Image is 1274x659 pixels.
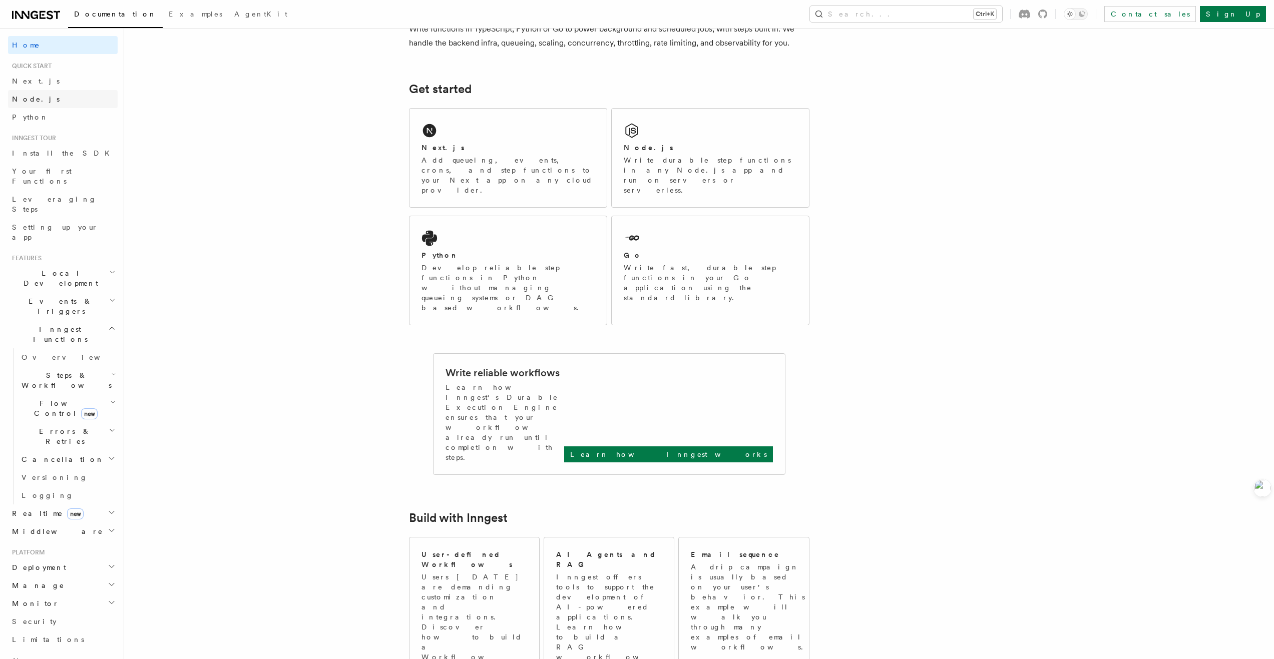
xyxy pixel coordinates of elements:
p: A drip campaign is usually based on your user's behavior. This example will walk you through many... [691,562,809,652]
a: Contact sales [1104,6,1196,22]
a: Overview [18,348,118,366]
span: Next.js [12,77,60,85]
kbd: Ctrl+K [974,9,996,19]
button: Realtimenew [8,504,118,522]
p: Learn how Inngest works [570,449,767,459]
a: Your first Functions [8,162,118,190]
button: Toggle dark mode [1064,8,1088,20]
h2: Next.js [421,143,465,153]
span: Platform [8,548,45,556]
h2: Go [624,250,642,260]
a: PythonDevelop reliable step functions in Python without managing queueing systems or DAG based wo... [409,216,607,325]
button: Manage [8,576,118,594]
span: Logging [22,491,74,499]
a: Documentation [68,3,163,28]
span: Local Development [8,268,109,288]
button: Inngest Functions [8,320,118,348]
span: Inngest tour [8,134,56,142]
span: Flow Control [18,398,110,418]
span: Realtime [8,508,84,518]
a: Learn how Inngest works [564,446,773,462]
a: Install the SDK [8,144,118,162]
a: Home [8,36,118,54]
span: Features [8,254,42,262]
span: Security [12,617,57,625]
h2: AI Agents and RAG [556,549,663,569]
a: Next.jsAdd queueing, events, crons, and step functions to your Next app on any cloud provider. [409,108,607,208]
a: Next.js [8,72,118,90]
a: Setting up your app [8,218,118,246]
span: Overview [22,353,125,361]
a: Sign Up [1200,6,1266,22]
a: Build with Inngest [409,511,508,525]
a: Node.js [8,90,118,108]
button: Flow Controlnew [18,394,118,422]
h2: Write reliable workflows [446,366,560,380]
a: Node.jsWrite durable step functions in any Node.js app and run on servers or serverless. [611,108,809,208]
p: Write durable step functions in any Node.js app and run on servers or serverless. [624,155,797,195]
span: AgentKit [234,10,287,18]
a: Versioning [18,468,118,486]
p: Write fast, durable step functions in your Go application using the standard library. [624,263,797,303]
span: Manage [8,580,65,590]
span: Install the SDK [12,149,116,157]
button: Middleware [8,522,118,540]
span: Middleware [8,526,103,536]
button: Monitor [8,594,118,612]
a: Python [8,108,118,126]
h2: Email sequence [691,549,780,559]
h2: User-defined Workflows [421,549,527,569]
h2: Python [421,250,459,260]
a: GoWrite fast, durable step functions in your Go application using the standard library. [611,216,809,325]
span: new [81,408,98,419]
span: Cancellation [18,454,104,464]
button: Steps & Workflows [18,366,118,394]
button: Errors & Retries [18,422,118,450]
p: Add queueing, events, crons, and step functions to your Next app on any cloud provider. [421,155,595,195]
span: Home [12,40,40,50]
span: Documentation [74,10,157,18]
a: AgentKit [228,3,293,27]
button: Search...Ctrl+K [810,6,1002,22]
span: Python [12,113,49,121]
span: Limitations [12,635,84,643]
button: Local Development [8,264,118,292]
p: Develop reliable step functions in Python without managing queueing systems or DAG based workflows. [421,263,595,313]
div: Inngest Functions [8,348,118,504]
span: Events & Triggers [8,296,109,316]
button: Deployment [8,558,118,576]
span: Setting up your app [12,223,98,241]
span: Versioning [22,473,88,481]
span: Your first Functions [12,167,72,185]
p: Learn how Inngest's Durable Execution Engine ensures that your workflow already run until complet... [446,382,564,462]
span: Node.js [12,95,60,103]
a: Limitations [8,630,118,648]
span: Inngest Functions [8,324,108,344]
span: Examples [169,10,222,18]
button: Events & Triggers [8,292,118,320]
a: Examples [163,3,228,27]
span: Steps & Workflows [18,370,112,390]
span: Errors & Retries [18,426,109,446]
p: Write functions in TypeScript, Python or Go to power background and scheduled jobs, with steps bu... [409,22,809,50]
a: Get started [409,82,472,96]
button: Cancellation [18,450,118,468]
h2: Node.js [624,143,673,153]
span: Quick start [8,62,52,70]
span: Deployment [8,562,66,572]
a: Logging [18,486,118,504]
span: Monitor [8,598,59,608]
a: Leveraging Steps [8,190,118,218]
a: Security [8,612,118,630]
span: new [67,508,84,519]
span: Leveraging Steps [12,195,97,213]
